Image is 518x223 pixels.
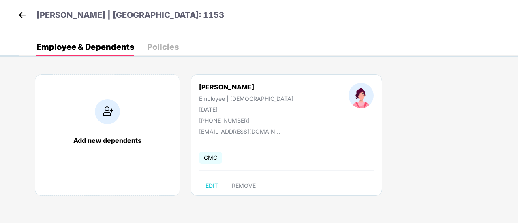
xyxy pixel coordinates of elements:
[43,136,171,144] div: Add new dependents
[147,43,179,51] div: Policies
[199,106,293,113] div: [DATE]
[199,95,293,102] div: Employee | [DEMOGRAPHIC_DATA]
[199,179,225,192] button: EDIT
[16,9,28,21] img: back
[199,117,293,124] div: [PHONE_NUMBER]
[36,43,134,51] div: Employee & Dependents
[225,179,262,192] button: REMOVE
[205,183,218,189] span: EDIT
[36,9,224,21] p: [PERSON_NAME] | [GEOGRAPHIC_DATA]: 1153
[95,99,120,124] img: addIcon
[199,83,293,91] div: [PERSON_NAME]
[349,83,374,108] img: profileImage
[199,128,280,135] div: [EMAIL_ADDRESS][DOMAIN_NAME]
[199,152,222,164] span: GMC
[232,183,256,189] span: REMOVE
